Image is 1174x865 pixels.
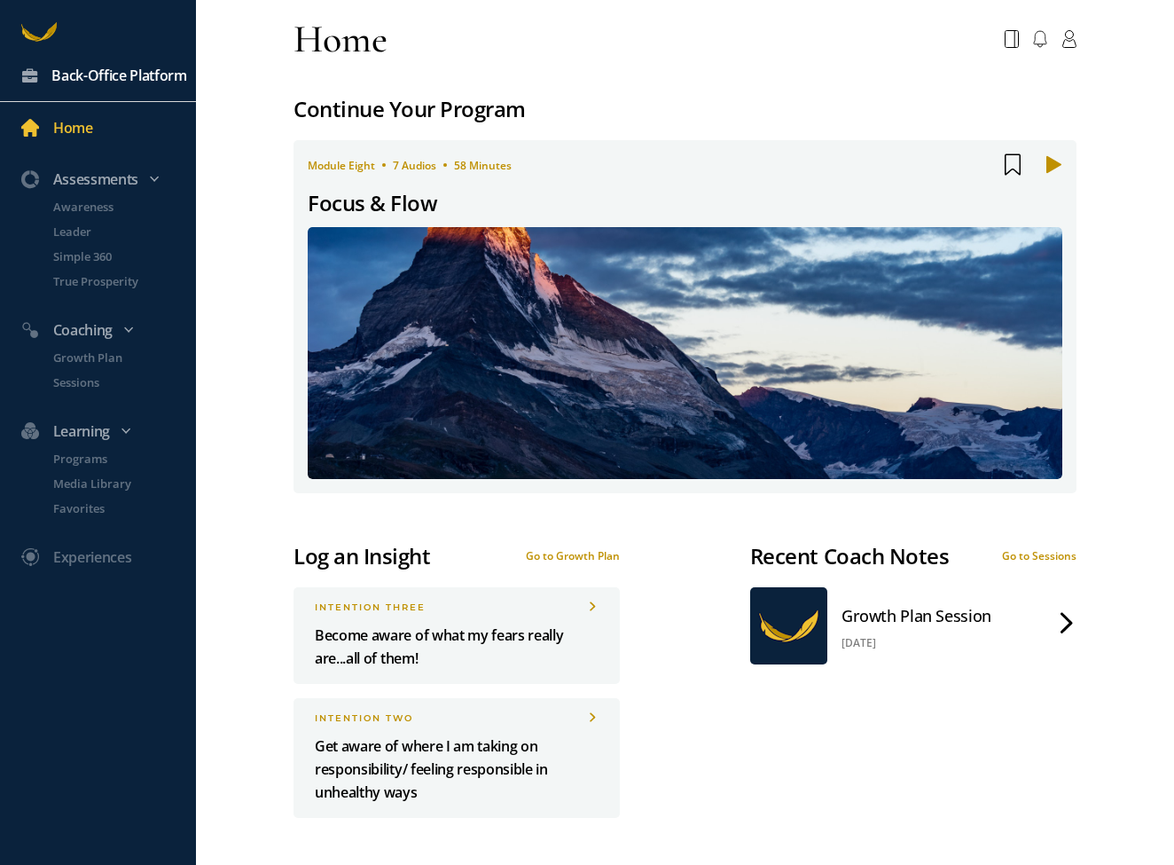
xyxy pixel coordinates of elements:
[53,499,192,517] p: Favorites
[315,602,599,613] div: INTENTION three
[32,223,196,240] a: Leader
[293,140,1076,493] a: module eight7 Audios58 MinutesFocus & Flow
[1002,548,1076,563] div: Go to Sessions
[53,272,192,290] p: True Prosperity
[315,712,599,724] div: INTENTION two
[32,272,196,290] a: True Prosperity
[53,546,131,569] div: Experiences
[11,318,203,342] div: Coaching
[51,64,187,87] div: Back-Office Platform
[841,635,991,650] div: [DATE]
[32,349,196,366] a: Growth Plan
[11,168,203,191] div: Assessments
[32,475,196,492] a: Media Library
[308,158,375,173] span: module eight
[53,198,192,216] p: Awareness
[32,450,196,468] a: Programs
[293,14,387,64] div: Home
[454,158,512,173] span: 58 Minutes
[53,450,192,468] p: Programs
[750,587,1076,664] a: Growth Plan Session[DATE]
[750,539,949,573] div: Recent Coach Notes
[53,223,192,240] p: Leader
[393,158,436,173] span: 7 Audios
[32,499,196,517] a: Favorites
[32,248,196,265] a: Simple 360
[308,227,1062,479] img: 6018ece43e37c526b44446fa_1697608424.jpg
[315,624,599,670] p: Become aware of what my fears really are...all of them!
[53,116,93,139] div: Home
[32,374,196,391] a: Sessions
[526,548,620,563] div: Go to Growth Plan
[53,349,192,366] p: Growth Plan
[32,198,196,216] a: Awareness
[53,374,192,391] p: Sessions
[53,248,192,265] p: Simple 360
[293,587,620,684] a: INTENTION threeBecome aware of what my fears really are...all of them!
[308,186,437,220] div: Focus & Flow
[293,92,1076,126] div: Continue Your Program
[53,475,192,492] p: Media Library
[841,602,991,630] div: Growth Plan Session
[11,420,203,443] div: Learning
[293,539,430,573] div: Log an Insight
[293,698,620,818] a: INTENTION twoGet aware of where I am taking on responsibility/ feeling responsible in unhealthy ways
[750,587,827,664] img: abroad-gold.png
[315,735,599,804] p: Get aware of where I am taking on responsibility/ feeling responsible in unhealthy ways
